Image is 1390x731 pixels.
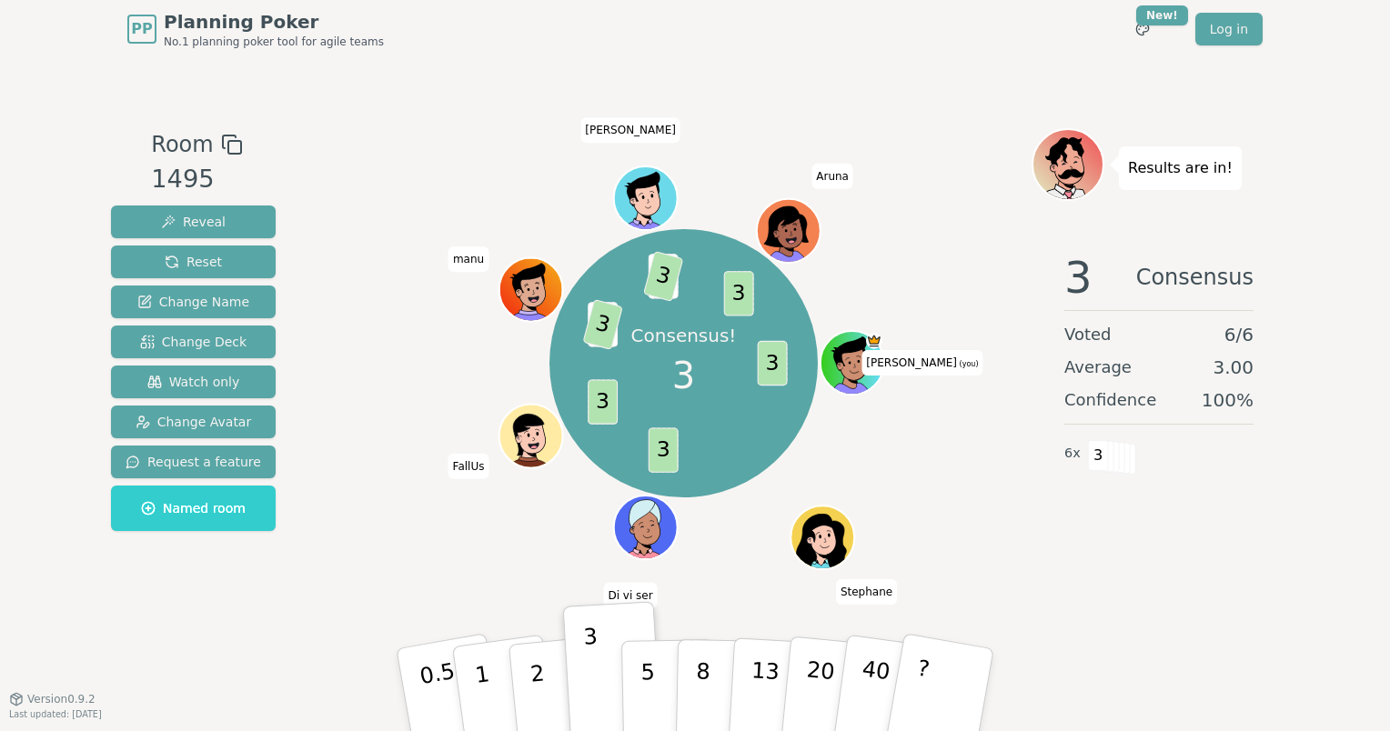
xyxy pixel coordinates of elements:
[164,9,384,35] span: Planning Poker
[583,624,603,723] p: 3
[724,271,754,315] span: 3
[1064,355,1132,380] span: Average
[1064,322,1112,347] span: Voted
[811,164,853,189] span: Click to change your name
[1136,5,1188,25] div: New!
[836,579,897,605] span: Click to change your name
[448,454,489,479] span: Click to change your name
[580,117,680,143] span: Click to change your name
[161,213,226,231] span: Reveal
[140,333,247,351] span: Change Deck
[1224,322,1254,347] span: 6 / 6
[111,365,276,398] button: Watch only
[861,350,982,376] span: Click to change your name
[127,9,384,49] a: PPPlanning PokerNo.1 planning poker tool for agile teams
[1064,387,1156,413] span: Confidence
[626,322,740,349] p: Consensus!
[111,486,276,531] button: Named room
[126,453,261,471] span: Request a feature
[643,251,684,302] span: 3
[672,348,695,403] span: 3
[151,161,242,198] div: 1495
[1064,444,1081,464] span: 6 x
[147,373,240,391] span: Watch only
[1195,13,1263,45] a: Log in
[867,333,883,349] span: JY Lafesse is the host
[137,293,249,311] span: Change Name
[448,246,489,272] span: Click to change your name
[111,406,276,438] button: Change Avatar
[1202,387,1254,413] span: 100 %
[1136,255,1254,299] span: Consensus
[165,253,222,271] span: Reset
[164,35,384,49] span: No.1 planning poker tool for agile teams
[111,446,276,478] button: Request a feature
[136,413,252,431] span: Change Avatar
[1126,13,1159,45] button: New!
[111,205,276,238] button: Reveal
[111,245,276,278] button: Reset
[9,709,102,719] span: Last updated: [DATE]
[1064,255,1093,299] span: 3
[111,325,276,358] button: Change Deck
[9,692,96,706] button: Version0.9.2
[1213,355,1254,380] span: 3.00
[603,583,657,608] span: Click to change your name
[1088,440,1109,471] span: 3
[822,333,882,393] button: Click to change your avatar
[649,427,679,472] span: 3
[141,499,246,517] span: Named room
[758,341,788,386] span: 3
[1128,155,1233,181] p: Results are in!
[151,128,213,161] span: Room
[131,18,152,40] span: PP
[583,299,624,350] span: 3
[957,360,979,368] span: (you)
[111,285,276,318] button: Change Name
[27,692,96,706] span: Version 0.9.2
[589,379,619,424] span: 3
